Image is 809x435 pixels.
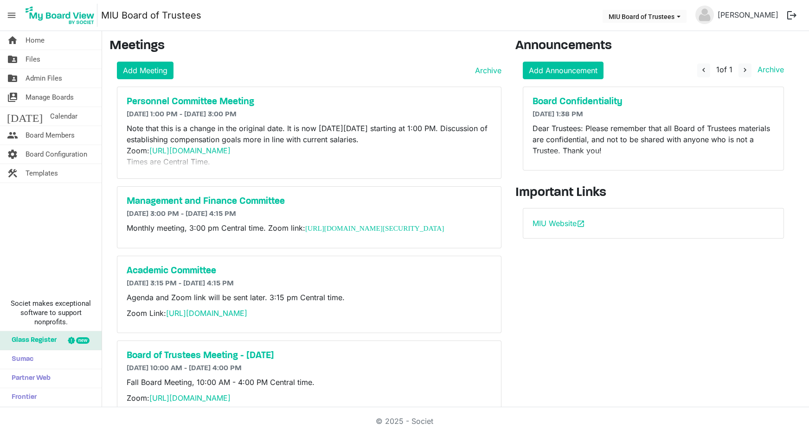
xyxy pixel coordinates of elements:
[127,377,492,388] p: Fall Board Meeting, 10:00 AM - 4:00 PM Central time.
[117,62,173,79] a: Add Meeting
[3,6,20,24] span: menu
[533,96,774,107] a: Board Confidentiality
[76,337,90,344] div: new
[127,364,492,373] h6: [DATE] 10:00 AM - [DATE] 4:00 PM
[127,222,492,234] p: Monthly meeting, 3:00 pm Central time. Zoom link:
[166,309,247,318] a: [URL][DOMAIN_NAME]
[716,65,719,74] span: 1
[26,31,45,50] span: Home
[127,96,492,107] a: Personnel Committee Meeting
[127,110,492,119] h6: [DATE] 1:00 PM - [DATE] 3:00 PM
[127,292,492,303] p: Agenda and Zoom link will be sent later. 3:15 pm Central time.
[523,62,604,79] a: Add Announcement
[7,107,43,126] span: [DATE]
[515,38,791,54] h3: Announcements
[127,265,492,277] a: Academic Committee
[695,6,714,24] img: no-profile-picture.svg
[7,31,18,50] span: home
[533,111,583,118] span: [DATE] 1:38 PM
[127,309,247,318] span: Zoom Link:
[716,65,732,74] span: of 1
[7,388,37,407] span: Frontier
[376,416,433,426] a: © 2025 - Societ
[7,369,51,388] span: Partner Web
[127,196,492,207] a: Management and Finance Committee
[7,88,18,107] span: switch_account
[7,50,18,69] span: folder_shared
[26,126,75,145] span: Board Members
[127,123,492,201] p: Note that this is a change in the original date. It is now [DATE][DATE] starting at 1:00 PM. Disc...
[23,4,101,27] a: My Board View Logo
[533,123,774,156] p: Dear Trustees: Please remember that all Board of Trustees materials are confidential, and not to ...
[127,279,492,288] h6: [DATE] 3:15 PM - [DATE] 4:15 PM
[603,10,687,23] button: MIU Board of Trustees dropdownbutton
[26,69,62,88] span: Admin Files
[101,6,201,25] a: MIU Board of Trustees
[127,350,492,361] a: Board of Trustees Meeting - [DATE]
[515,185,791,201] h3: Important Links
[782,6,802,25] button: logout
[7,331,57,350] span: Glass Register
[4,299,97,327] span: Societ makes exceptional software to support nonprofits.
[26,164,58,183] span: Templates
[714,6,782,24] a: [PERSON_NAME]
[127,210,492,219] h6: [DATE] 3:00 PM - [DATE] 4:15 PM
[127,146,233,166] span: Zoom: Times are Central Time.
[149,146,231,155] a: [URL][DOMAIN_NAME]
[754,65,784,74] a: Archive
[127,392,492,415] p: Zoom:
[738,63,751,77] button: navigate_next
[533,219,585,228] a: MIU Websiteopen_in_new
[7,350,33,369] span: Sumac
[26,50,40,69] span: Files
[7,69,18,88] span: folder_shared
[26,88,74,107] span: Manage Boards
[7,145,18,164] span: settings
[7,164,18,183] span: construction
[127,406,251,413] span: This meeting will be held over Zoom only.
[23,4,97,27] img: My Board View Logo
[50,107,77,126] span: Calendar
[700,66,708,74] span: navigate_before
[305,224,444,232] a: [URL][DOMAIN_NAME][SECURITY_DATA]
[109,38,501,54] h3: Meetings
[149,393,231,403] a: [URL][DOMAIN_NAME]
[577,220,585,228] span: open_in_new
[471,65,501,76] a: Archive
[26,145,87,164] span: Board Configuration
[7,126,18,145] span: people
[741,66,749,74] span: navigate_next
[697,63,710,77] button: navigate_before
